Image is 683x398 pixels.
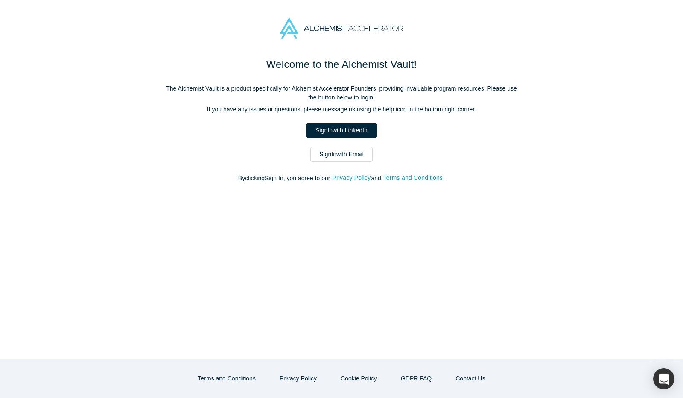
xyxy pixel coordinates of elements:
[310,147,373,162] a: SignInwith Email
[392,371,441,386] a: GDPR FAQ
[306,123,376,138] a: SignInwith LinkedIn
[332,371,386,386] button: Cookie Policy
[162,57,521,72] h1: Welcome to the Alchemist Vault!
[332,173,371,183] button: Privacy Policy
[162,105,521,114] p: If you have any issues or questions, please message us using the help icon in the bottom right co...
[447,371,494,386] button: Contact Us
[383,173,444,183] button: Terms and Conditions
[162,174,521,183] p: By clicking Sign In , you agree to our and .
[271,371,326,386] button: Privacy Policy
[189,371,265,386] button: Terms and Conditions
[162,84,521,102] p: The Alchemist Vault is a product specifically for Alchemist Accelerator Founders, providing inval...
[280,18,403,39] img: Alchemist Accelerator Logo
